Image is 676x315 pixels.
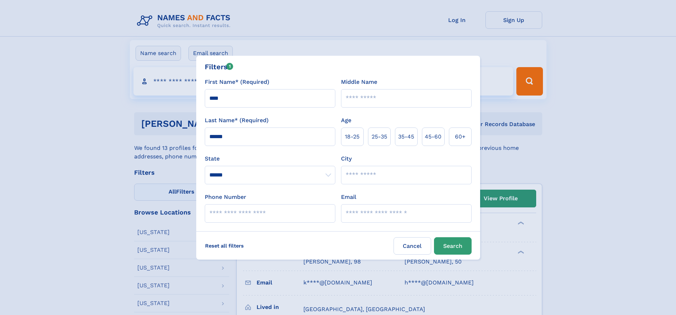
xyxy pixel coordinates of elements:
[434,237,472,255] button: Search
[341,193,356,201] label: Email
[394,237,431,255] label: Cancel
[398,132,414,141] span: 35‑45
[455,132,466,141] span: 60+
[205,193,246,201] label: Phone Number
[341,116,351,125] label: Age
[205,61,233,72] div: Filters
[205,116,269,125] label: Last Name* (Required)
[372,132,387,141] span: 25‑35
[205,78,269,86] label: First Name* (Required)
[341,154,352,163] label: City
[341,78,377,86] label: Middle Name
[425,132,441,141] span: 45‑60
[345,132,359,141] span: 18‑25
[200,237,248,254] label: Reset all filters
[205,154,335,163] label: State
